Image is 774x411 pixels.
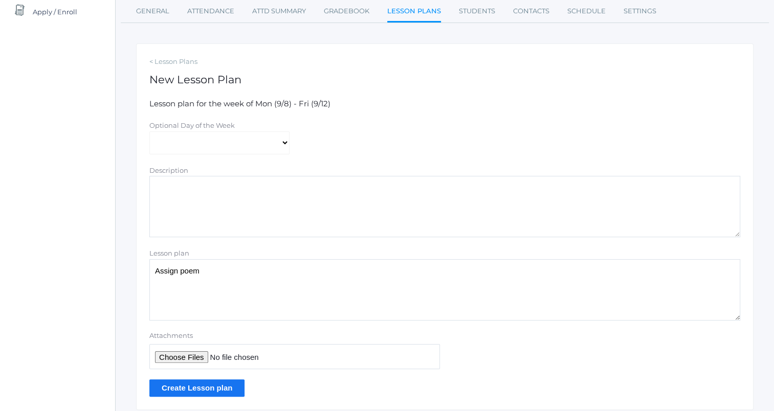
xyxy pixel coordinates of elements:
a: Contacts [513,1,549,21]
a: Attd Summary [252,1,306,21]
a: Schedule [567,1,606,21]
a: Gradebook [324,1,369,21]
a: General [136,1,169,21]
h1: New Lesson Plan [149,74,740,85]
a: Attendance [187,1,234,21]
a: < Lesson Plans [149,57,740,67]
label: Optional Day of the Week [149,121,235,129]
input: Create Lesson plan [149,379,245,396]
label: Lesson plan [149,249,189,257]
label: Attachments [149,331,440,341]
span: Apply / Enroll [33,2,77,22]
label: Description [149,166,188,174]
span: Lesson plan for the week of Mon (9/8) - Fri (9/12) [149,99,330,108]
a: Settings [624,1,656,21]
a: Lesson Plans [387,1,441,23]
a: Students [459,1,495,21]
